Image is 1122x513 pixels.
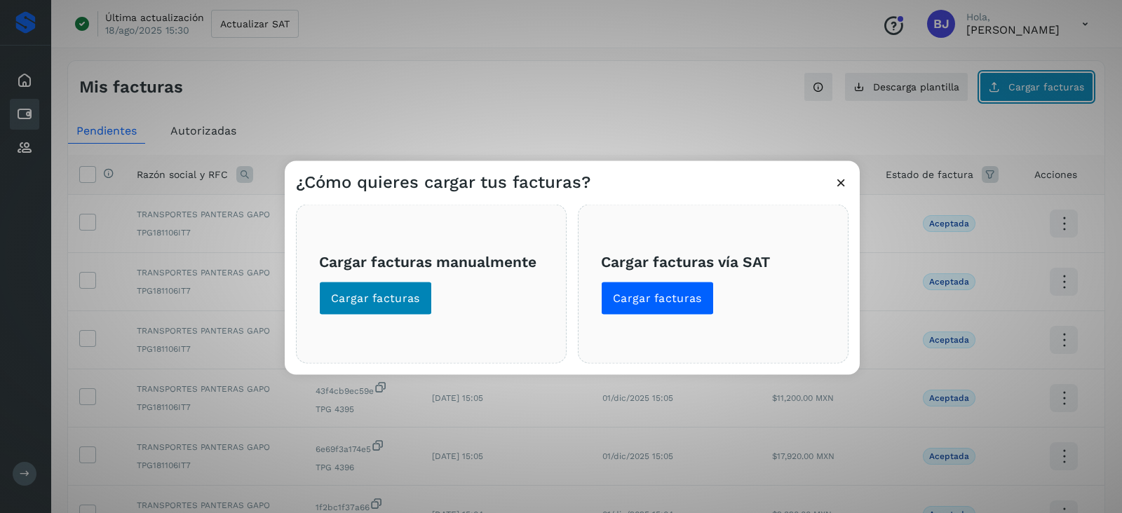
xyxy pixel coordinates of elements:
span: Cargar facturas [613,291,702,306]
button: Cargar facturas [319,282,432,315]
button: Cargar facturas [601,282,714,315]
span: Cargar facturas [331,291,420,306]
h3: Cargar facturas vía SAT [601,252,825,270]
h3: ¿Cómo quieres cargar tus facturas? [296,172,590,193]
h3: Cargar facturas manualmente [319,252,543,270]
